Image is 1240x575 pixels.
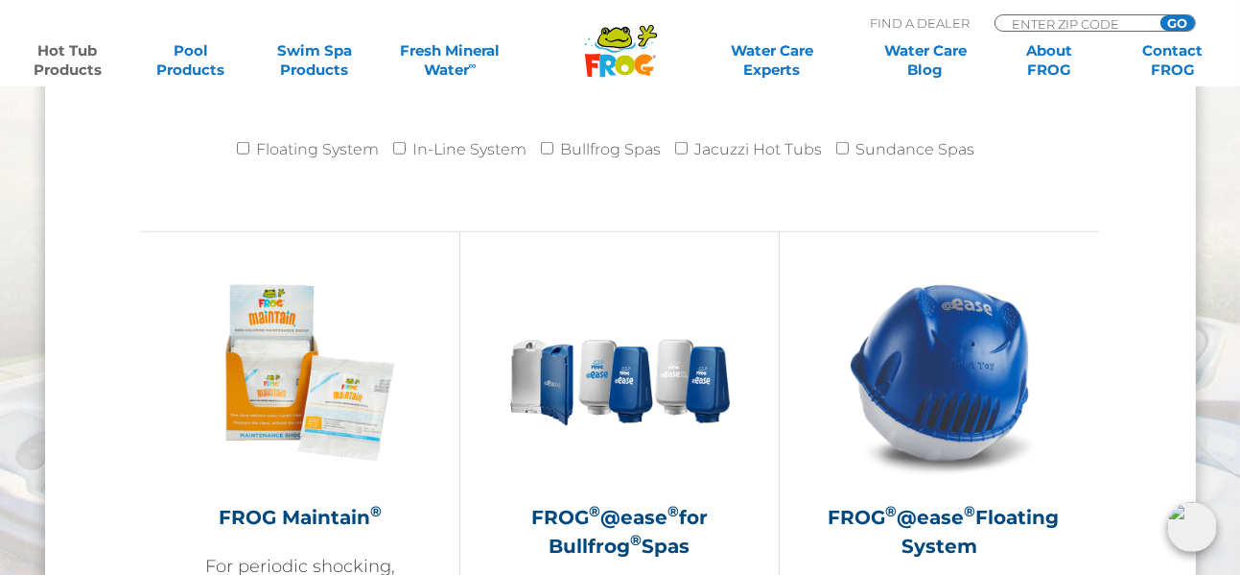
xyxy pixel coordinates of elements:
sup: ® [885,502,897,520]
sup: ® [630,531,642,549]
sup: ® [964,502,975,520]
p: Find A Dealer [870,14,970,32]
a: Fresh MineralWater∞ [390,41,510,80]
h2: FROG @ease Floating System [828,503,1051,561]
img: bullfrog-product-hero-300x300.png [508,261,731,484]
h2: FROG Maintain [189,503,411,532]
sup: ® [667,502,679,520]
a: Water CareExperts [693,41,850,80]
sup: ® [370,502,382,520]
input: GO [1160,15,1195,31]
h2: FROG @ease for Bullfrog Spas [508,503,731,561]
a: Hot TubProducts [19,41,115,80]
img: hot-tub-product-atease-system-300x300.png [829,261,1051,484]
input: Zip Code Form [1010,15,1139,32]
label: Jacuzzi Hot Tubs [694,131,822,169]
label: Floating System [256,131,379,169]
label: Sundance Spas [855,131,974,169]
img: openIcon [1167,502,1217,552]
a: ContactFROG [1125,41,1221,80]
a: PoolProducts [143,41,239,80]
a: Swim SpaProducts [267,41,363,80]
label: Bullfrog Spas [560,131,661,169]
a: Water CareBlog [877,41,973,80]
a: AboutFROG [1001,41,1097,80]
img: Frog_Maintain_Hero-2-v2-300x300.png [189,261,411,484]
sup: ∞ [469,59,477,72]
sup: ® [589,502,600,520]
label: In-Line System [412,131,526,169]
